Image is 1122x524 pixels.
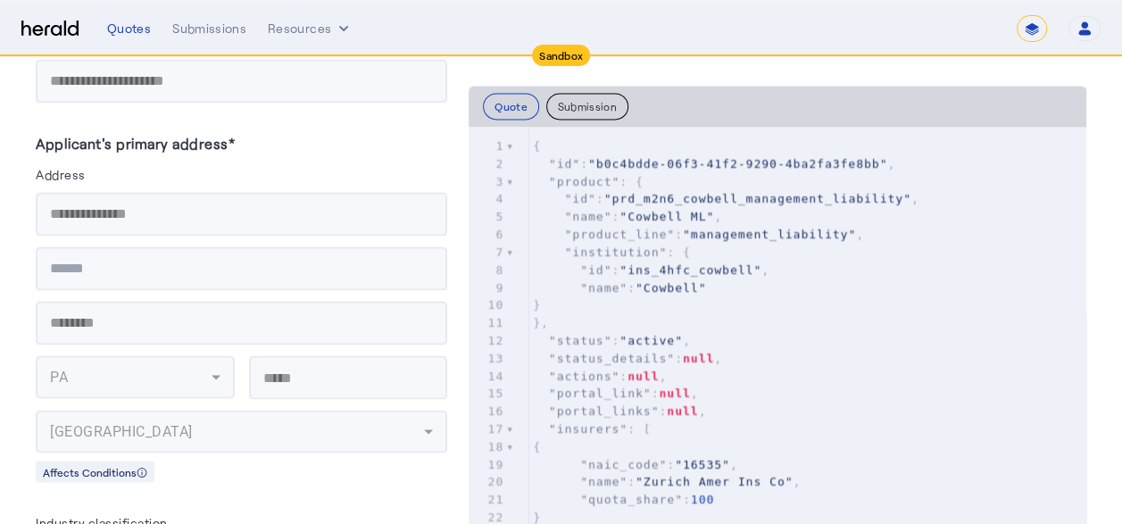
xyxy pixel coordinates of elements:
[549,334,612,347] span: "status"
[549,157,580,171] span: "id"
[469,244,506,262] div: 7
[580,493,683,506] span: "quota_share"
[533,139,541,153] span: {
[533,228,864,241] span: : ,
[533,192,919,205] span: : ,
[469,279,506,297] div: 9
[469,350,506,368] div: 13
[268,20,353,37] button: Resources dropdown menu
[469,190,506,208] div: 4
[565,228,676,241] span: "product_line"
[469,385,506,403] div: 15
[469,456,506,474] div: 19
[469,262,506,279] div: 8
[533,387,698,400] span: : ,
[619,263,761,277] span: "ins_4hfc_cowbell"
[533,316,549,329] span: },
[533,370,667,383] span: : ,
[549,370,619,383] span: "actions"
[683,352,714,365] span: null
[533,281,706,295] span: :
[533,352,722,365] span: : ,
[636,475,794,488] span: "Zurich Amer Ins Co"
[683,228,856,241] span: "management_liability"
[619,210,714,223] span: "Cowbell ML"
[469,403,506,420] div: 16
[533,175,644,188] span: : {
[659,387,690,400] span: null
[533,298,541,312] span: }
[565,210,612,223] span: "name"
[619,334,683,347] span: "active"
[469,420,506,438] div: 17
[533,511,541,524] span: }
[36,135,235,152] label: Applicant's primary address*
[667,404,698,418] span: null
[469,314,506,332] div: 11
[580,458,667,471] span: "naic_code"
[36,461,154,482] div: Affects Conditions
[546,93,628,120] button: Submission
[469,155,506,173] div: 2
[533,475,801,488] span: : ,
[469,296,506,314] div: 10
[533,458,738,471] span: : ,
[36,167,86,182] label: Address
[549,387,652,400] span: "portal_link"
[691,493,714,506] span: 100
[627,370,659,383] span: null
[469,473,506,491] div: 20
[533,334,691,347] span: : ,
[604,192,911,205] span: "prd_m2n6_cowbell_management_liability"
[469,226,506,244] div: 6
[533,263,769,277] span: : ,
[483,93,539,120] button: Quote
[533,210,722,223] span: : ,
[469,173,506,191] div: 3
[565,245,668,259] span: "institution"
[533,440,541,453] span: {
[533,245,691,259] span: : {
[580,281,627,295] span: "name"
[549,422,627,436] span: "insurers"
[532,45,590,66] div: Sandbox
[469,368,506,386] div: 14
[549,404,660,418] span: "portal_links"
[21,21,79,37] img: Herald Logo
[533,404,706,418] span: : ,
[469,332,506,350] div: 12
[107,20,151,37] div: Quotes
[588,157,887,171] span: "b0c4bdde-06f3-41f2-9290-4ba2fa3fe8bb"
[533,422,652,436] span: : [
[675,458,730,471] span: "16535"
[549,352,675,365] span: "status_details"
[549,175,619,188] span: "product"
[636,281,706,295] span: "Cowbell"
[533,157,895,171] span: : ,
[469,491,506,509] div: 21
[172,20,246,37] div: Submissions
[580,475,627,488] span: "name"
[469,208,506,226] div: 5
[469,137,506,155] div: 1
[580,263,611,277] span: "id"
[469,438,506,456] div: 18
[565,192,596,205] span: "id"
[533,493,714,506] span: :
